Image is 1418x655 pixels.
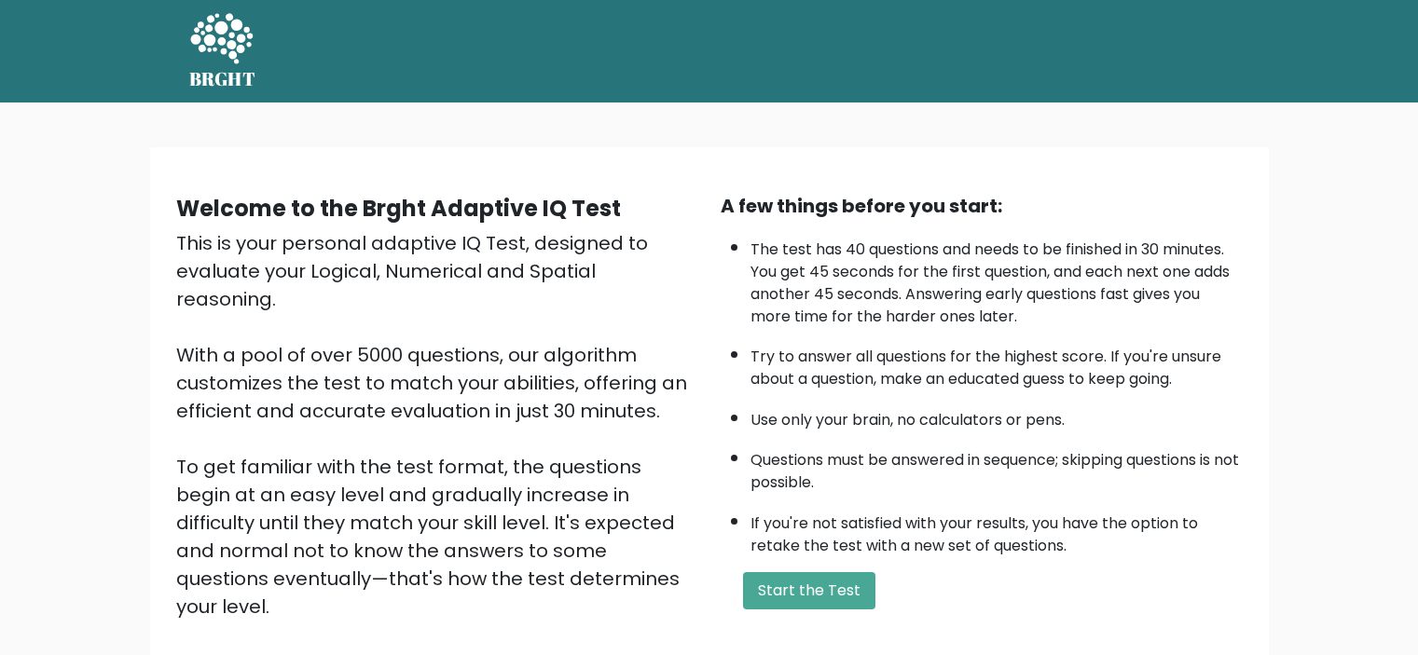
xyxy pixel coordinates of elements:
a: BRGHT [189,7,256,95]
li: The test has 40 questions and needs to be finished in 30 minutes. You get 45 seconds for the firs... [750,229,1243,328]
button: Start the Test [743,572,875,609]
li: If you're not satisfied with your results, you have the option to retake the test with a new set ... [750,503,1243,557]
li: Use only your brain, no calculators or pens. [750,400,1243,431]
div: A few things before you start: [721,192,1243,220]
li: Try to answer all questions for the highest score. If you're unsure about a question, make an edu... [750,336,1243,390]
li: Questions must be answered in sequence; skipping questions is not possible. [750,440,1243,494]
b: Welcome to the Brght Adaptive IQ Test [176,193,621,224]
h5: BRGHT [189,68,256,90]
